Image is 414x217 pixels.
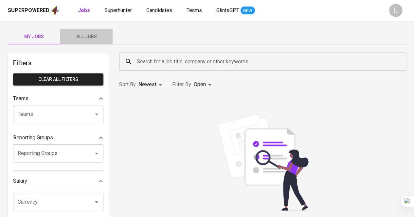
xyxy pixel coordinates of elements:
[138,79,164,91] div: Newest
[13,134,53,142] p: Reporting Groups
[146,7,173,15] a: Candidates
[13,92,103,105] div: Teams
[104,7,132,13] span: Superhunter
[13,58,103,68] h6: Filters
[8,7,49,14] div: Superpowered
[214,113,312,211] img: file_searching.svg
[12,33,56,41] span: My Jobs
[13,73,103,85] button: Clear All filters
[78,7,91,15] a: Jobs
[216,7,239,13] span: GlintsGPT
[78,7,90,13] b: Jobs
[13,131,103,144] div: Reporting Groups
[92,197,101,207] button: Open
[13,177,27,185] p: Salary
[389,4,402,17] div: L
[92,110,101,119] button: Open
[194,79,214,91] div: Open
[104,7,133,15] a: Superhunter
[187,7,202,13] span: Teams
[241,8,255,14] span: NEW
[216,7,255,15] a: GlintsGPT NEW
[146,7,172,13] span: Candidates
[51,6,60,15] img: app logo
[119,81,136,88] p: Sort By
[187,7,203,15] a: Teams
[172,81,191,88] p: Filter By
[8,6,60,15] a: Superpoweredapp logo
[18,75,98,84] span: Clear All filters
[92,149,101,158] button: Open
[64,33,109,41] span: All Jobs
[13,175,103,188] div: Salary
[13,95,28,102] p: Teams
[194,81,206,87] span: Open
[138,81,156,88] p: Newest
